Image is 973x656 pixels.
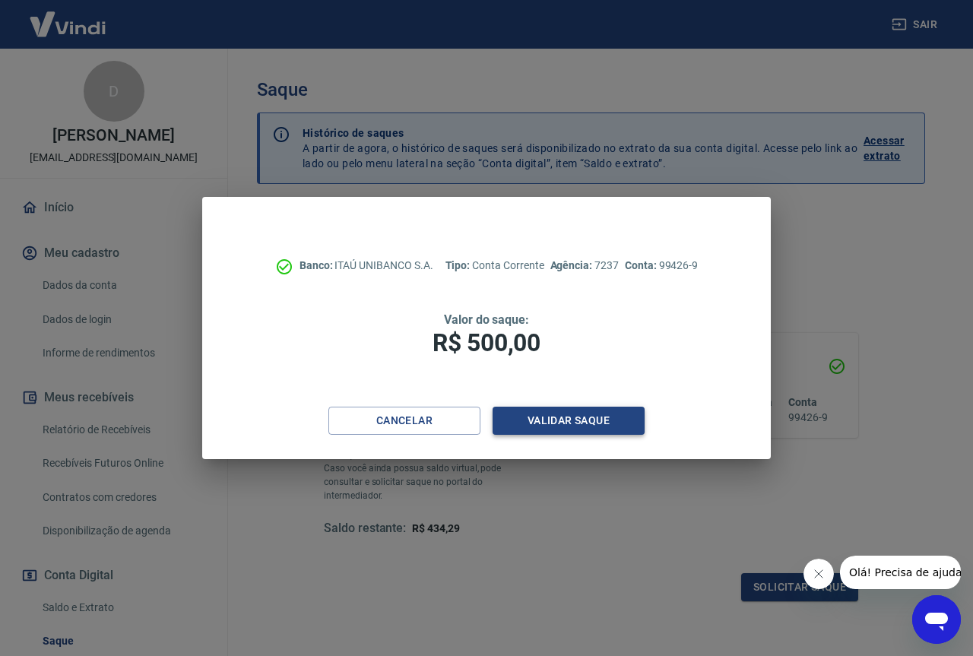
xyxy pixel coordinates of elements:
[840,556,961,589] iframe: Mensagem da empresa
[625,258,698,274] p: 99426-9
[550,258,619,274] p: 7237
[493,407,645,435] button: Validar saque
[445,259,473,271] span: Tipo:
[550,259,595,271] span: Agência:
[625,259,659,271] span: Conta:
[912,595,961,644] iframe: Botão para abrir a janela de mensagens
[803,559,834,589] iframe: Fechar mensagem
[300,258,433,274] p: ITAÚ UNIBANCO S.A.
[328,407,480,435] button: Cancelar
[445,258,544,274] p: Conta Corrente
[300,259,335,271] span: Banco:
[444,312,529,327] span: Valor do saque:
[9,11,128,23] span: Olá! Precisa de ajuda?
[433,328,540,357] span: R$ 500,00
